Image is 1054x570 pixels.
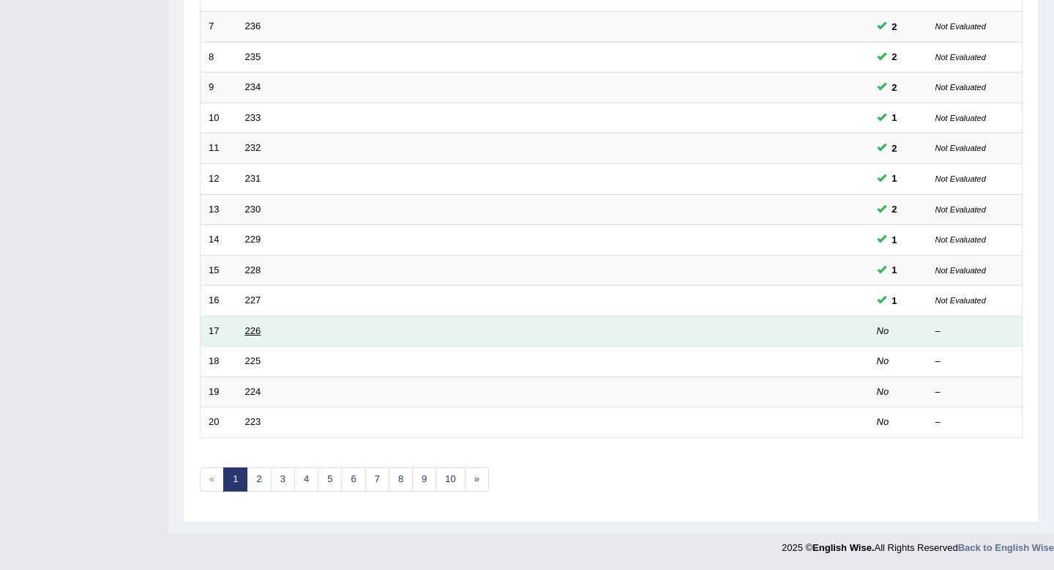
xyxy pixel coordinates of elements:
td: 15 [201,255,237,286]
a: 224 [245,386,261,397]
span: You can still take this question [886,49,903,64]
td: 10 [201,103,237,133]
td: 12 [201,163,237,194]
span: You can still take this question [886,110,903,125]
a: 227 [245,295,261,306]
a: 234 [245,81,261,92]
small: Not Evaluated [935,266,986,275]
a: 9 [412,467,436,492]
td: 11 [201,133,237,164]
span: You can still take this question [886,19,903,34]
div: – [935,325,1014,338]
small: Not Evaluated [935,83,986,92]
a: 230 [245,204,261,215]
div: 2025 © All Rights Reserved [782,533,1054,555]
a: 228 [245,264,261,275]
small: Not Evaluated [935,205,986,214]
a: 1 [223,467,247,492]
a: 5 [318,467,342,492]
a: 235 [245,51,261,62]
small: Not Evaluated [935,114,986,122]
a: 6 [341,467,365,492]
a: 7 [365,467,389,492]
strong: English Wise. [812,542,874,553]
small: Not Evaluated [935,296,986,305]
a: 236 [245,21,261,32]
a: 226 [245,325,261,336]
a: » [465,467,489,492]
a: 231 [245,173,261,184]
em: No [877,416,889,427]
td: 20 [201,407,237,438]
td: 16 [201,286,237,317]
em: No [877,355,889,366]
td: 19 [201,377,237,407]
small: Not Evaluated [935,144,986,152]
td: 7 [201,12,237,42]
small: Not Evaluated [935,174,986,183]
span: You can still take this question [886,201,903,217]
span: You can still take this question [886,141,903,156]
small: Not Evaluated [935,22,986,31]
span: « [200,467,224,492]
small: Not Evaluated [935,53,986,62]
em: No [877,386,889,397]
small: Not Evaluated [935,235,986,244]
div: – [935,385,1014,399]
a: 3 [271,467,295,492]
span: You can still take this question [886,232,903,248]
td: 18 [201,347,237,377]
td: 8 [201,42,237,73]
div: – [935,355,1014,369]
td: 17 [201,316,237,347]
a: 232 [245,142,261,153]
a: 223 [245,416,261,427]
td: 9 [201,73,237,103]
span: You can still take this question [886,80,903,95]
span: You can still take this question [886,262,903,278]
a: 229 [245,234,261,245]
span: You can still take this question [886,171,903,186]
a: 2 [247,467,271,492]
a: 233 [245,112,261,123]
em: No [877,325,889,336]
td: 14 [201,225,237,256]
a: 10 [436,467,465,492]
a: Back to English Wise [958,542,1054,553]
a: 4 [294,467,318,492]
a: 8 [389,467,413,492]
span: You can still take this question [886,293,903,308]
div: – [935,415,1014,429]
td: 13 [201,194,237,225]
a: 225 [245,355,261,366]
